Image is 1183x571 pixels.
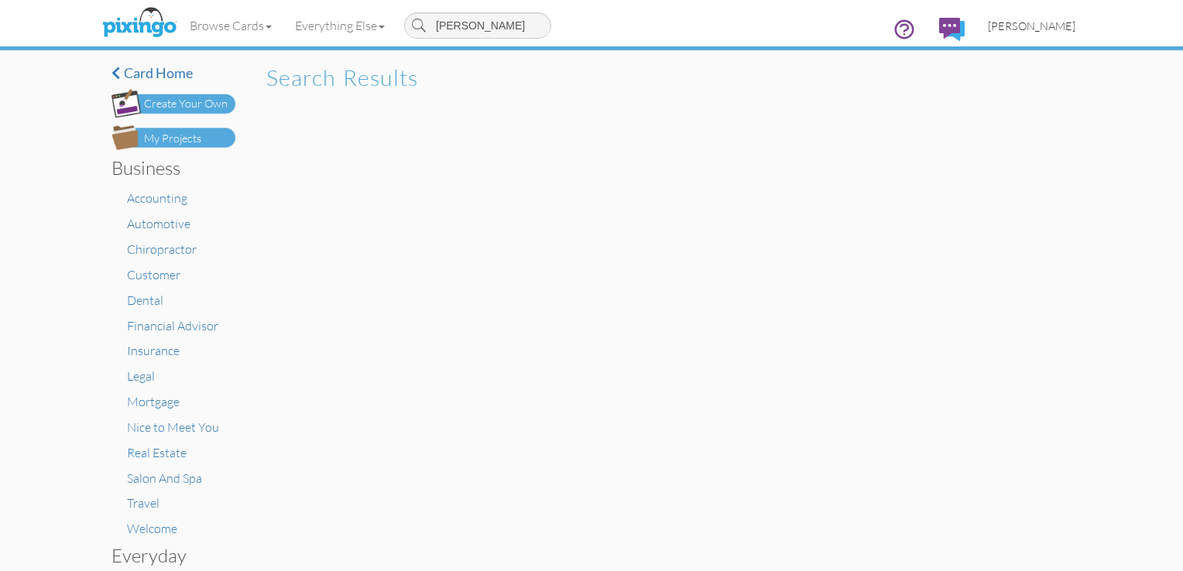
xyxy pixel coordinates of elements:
[127,368,155,384] a: Legal
[127,267,180,282] a: Customer
[127,419,219,435] a: Nice to Meet You
[178,6,283,45] a: Browse Cards
[939,18,965,41] img: comments.svg
[976,6,1087,46] a: [PERSON_NAME]
[111,89,235,118] img: create-own-button.png
[127,292,163,308] a: Dental
[111,545,224,566] h3: Everyday
[127,190,187,206] a: Accounting
[111,158,224,178] h3: Business
[127,394,180,409] a: Mortgage
[127,445,187,460] a: Real Estate
[404,12,551,39] input: Search cards
[127,343,180,358] a: Insurance
[266,66,1072,91] h2: Search results
[111,66,235,81] a: Card home
[144,96,228,112] div: Create Your Own
[98,4,180,43] img: pixingo logo
[988,19,1075,32] span: [PERSON_NAME]
[144,131,201,147] div: My Projects
[127,470,202,486] a: Salon And Spa
[127,495,159,511] a: Travel
[127,216,190,231] a: Automotive
[127,241,197,257] a: Chiropractor
[127,521,177,536] a: Welcome
[283,6,396,45] a: Everything Else
[127,318,218,333] a: Financial Advisor
[111,125,235,150] img: my-projects-button.png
